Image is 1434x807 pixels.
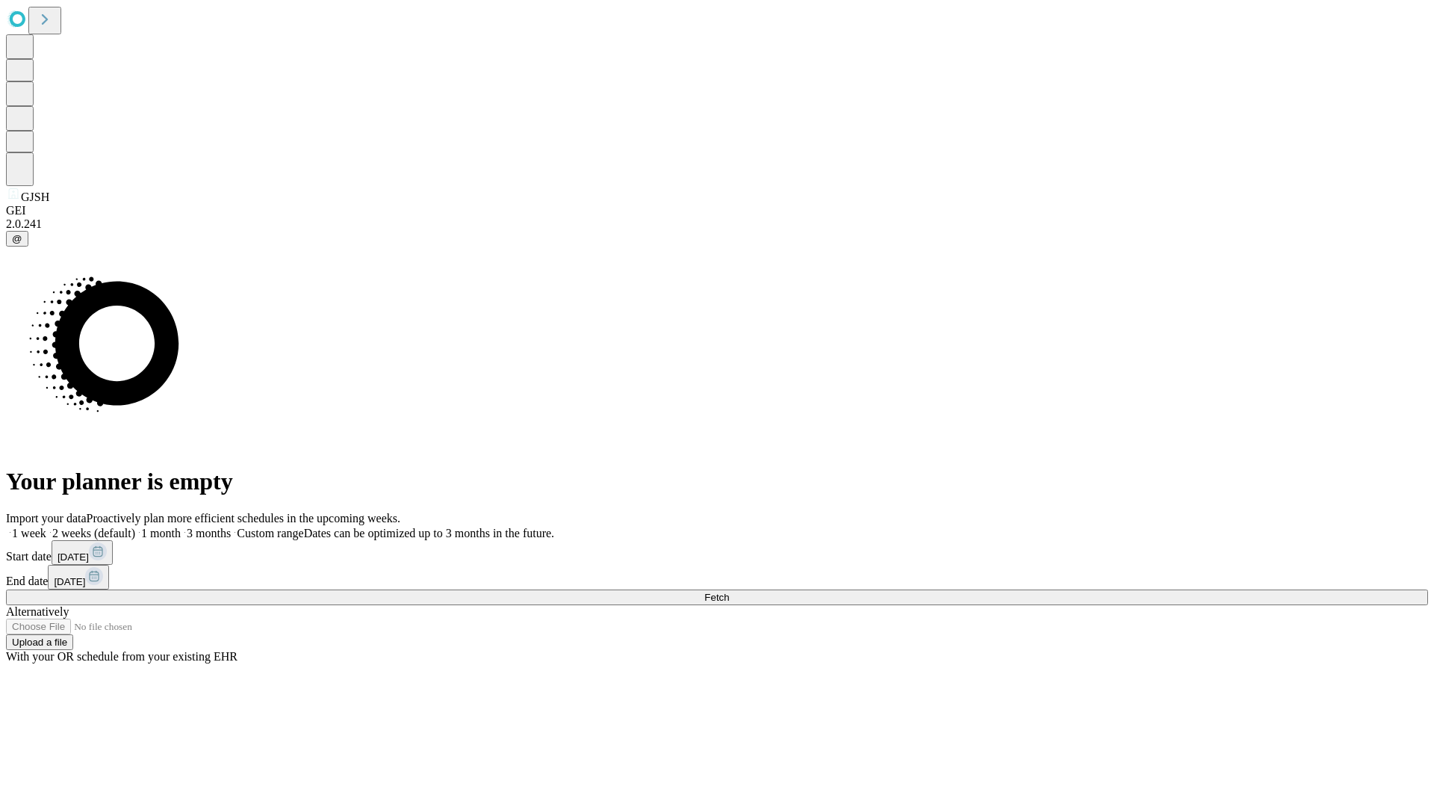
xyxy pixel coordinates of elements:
span: [DATE] [54,576,85,587]
span: 2 weeks (default) [52,527,135,539]
button: Fetch [6,590,1428,605]
span: Alternatively [6,605,69,618]
span: 1 month [141,527,181,539]
h1: Your planner is empty [6,468,1428,495]
span: [DATE] [58,551,89,563]
span: Dates can be optimized up to 3 months in the future. [304,527,554,539]
button: [DATE] [48,565,109,590]
span: Fetch [704,592,729,603]
span: Custom range [237,527,303,539]
span: 1 week [12,527,46,539]
div: Start date [6,540,1428,565]
span: 3 months [187,527,231,539]
span: @ [12,233,22,244]
button: Upload a file [6,634,73,650]
div: GEI [6,204,1428,217]
span: Import your data [6,512,87,525]
span: With your OR schedule from your existing EHR [6,650,238,663]
span: GJSH [21,191,49,203]
button: [DATE] [52,540,113,565]
span: Proactively plan more efficient schedules in the upcoming weeks. [87,512,400,525]
button: @ [6,231,28,247]
div: End date [6,565,1428,590]
div: 2.0.241 [6,217,1428,231]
